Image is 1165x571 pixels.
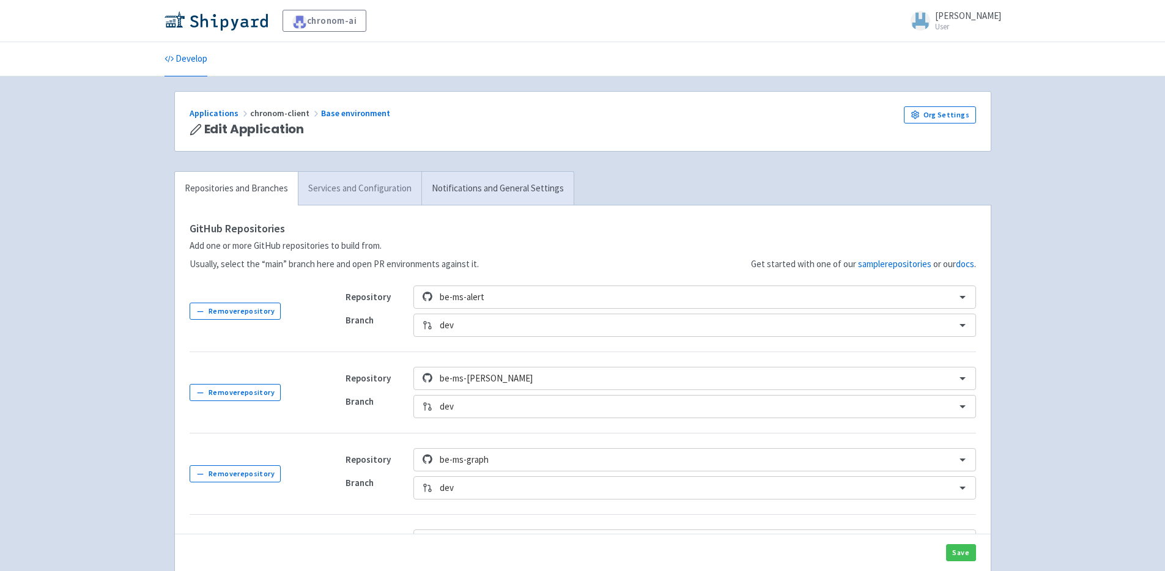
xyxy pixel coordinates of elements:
[204,122,305,136] span: Edit Application
[165,42,207,76] a: Develop
[190,108,250,119] a: Applications
[165,11,268,31] img: Shipyard logo
[175,172,298,205] a: Repositories and Branches
[904,106,976,123] a: Org Settings
[956,258,974,270] a: docs
[346,291,391,303] strong: Repository
[190,303,281,320] button: Removerepository
[190,384,281,401] button: Removerepository
[283,10,367,32] a: chronom-ai
[935,23,1001,31] small: User
[250,108,321,119] span: chronom-client
[346,314,374,326] strong: Branch
[298,172,421,205] a: Services and Configuration
[946,544,976,561] button: Save
[346,454,391,465] strong: Repository
[935,10,1001,21] span: [PERSON_NAME]
[190,465,281,482] button: Removerepository
[903,11,1001,31] a: [PERSON_NAME] User
[190,239,479,253] p: Add one or more GitHub repositories to build from.
[190,221,285,235] strong: GitHub Repositories
[321,108,392,119] a: Base environment
[858,258,931,270] a: samplerepositories
[190,257,479,271] p: Usually, select the “main” branch here and open PR environments against it.
[346,396,374,407] strong: Branch
[421,172,574,205] a: Notifications and General Settings
[346,372,391,384] strong: Repository
[346,477,374,488] strong: Branch
[751,257,976,271] p: Get started with one of our or our .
